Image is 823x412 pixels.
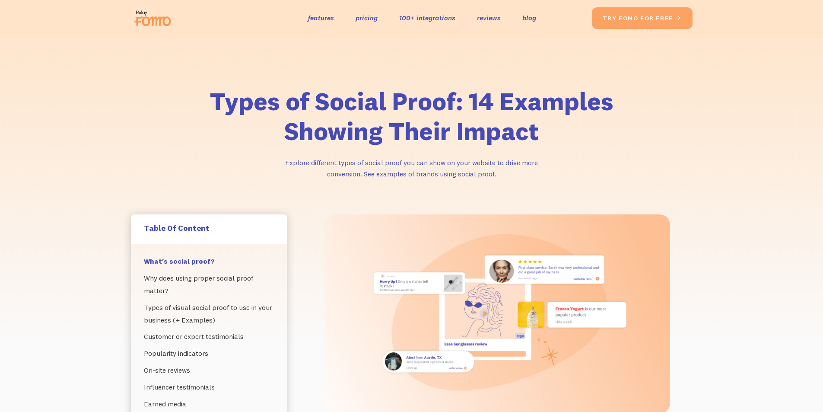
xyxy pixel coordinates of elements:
[477,12,501,24] a: reviews
[144,257,215,265] strong: What’s social proof?
[522,12,536,24] a: blog
[144,299,274,329] a: Types of visual social proof to use in your business (+ Examples)
[308,12,334,24] a: features
[592,7,693,29] a: try fomo for free
[191,86,632,147] h1: Types of Social Proof: 14 Examples Showing Their Impact
[144,223,274,233] h5: Table Of Content
[144,345,274,362] a: Popularity indicators
[399,12,455,24] a: 100+ integrations
[144,362,274,379] a: On-site reviews
[144,379,274,396] a: Influencer testimonials
[144,328,274,345] a: Customer or expert testimonials
[144,270,274,299] a: Why does using proper social proof matter?
[675,14,682,22] span: 
[282,157,541,180] p: Explore different types of social proof you can show on your website to drive more conversion. Se...
[356,12,378,24] a: pricing
[144,253,274,270] a: What’s social proof?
